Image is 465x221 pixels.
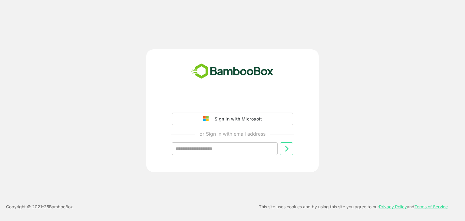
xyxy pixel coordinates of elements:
[172,113,293,125] button: Sign in with Microsoft
[259,203,448,210] p: This site uses cookies and by using this site you agree to our and
[379,204,407,209] a: Privacy Policy
[212,115,262,123] div: Sign in with Microsoft
[188,61,277,81] img: bamboobox
[203,116,212,122] img: google
[200,130,265,137] p: or Sign in with email address
[6,203,73,210] p: Copyright © 2021- 25 BambooBox
[414,204,448,209] a: Terms of Service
